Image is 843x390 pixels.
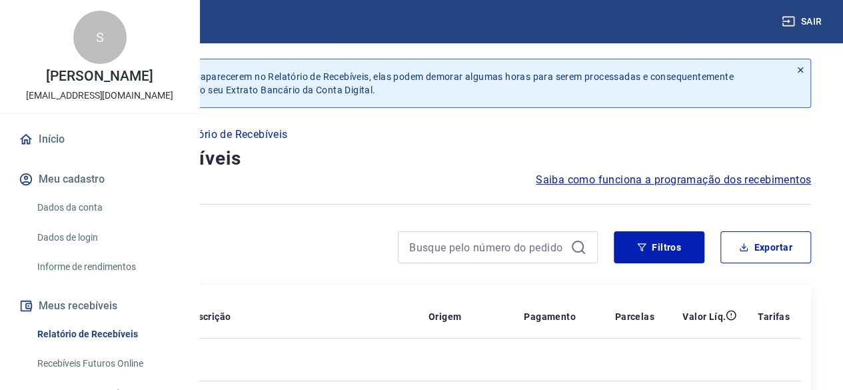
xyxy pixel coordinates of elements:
[46,69,153,83] p: [PERSON_NAME]
[758,310,790,323] p: Tarifas
[409,237,565,257] input: Busque pelo número do pedido
[536,172,811,188] a: Saiba como funciona a programação dos recebimentos
[32,145,811,172] h4: Relatório de Recebíveis
[73,11,127,64] div: S
[32,253,183,281] a: Informe de rendimentos
[614,231,704,263] button: Filtros
[72,70,780,97] p: Após o envio das liquidações aparecerem no Relatório de Recebíveis, elas podem demorar algumas ho...
[428,310,461,323] p: Origem
[173,127,287,143] p: Relatório de Recebíveis
[32,194,183,221] a: Dados da conta
[682,310,726,323] p: Valor Líq.
[779,9,827,34] button: Sair
[32,350,183,377] a: Recebíveis Futuros Online
[32,321,183,348] a: Relatório de Recebíveis
[16,291,183,321] button: Meus recebíveis
[615,310,654,323] p: Parcelas
[26,89,173,103] p: [EMAIL_ADDRESS][DOMAIN_NAME]
[720,231,811,263] button: Exportar
[524,310,576,323] p: Pagamento
[187,310,231,323] p: Descrição
[16,165,183,194] button: Meu cadastro
[32,224,183,251] a: Dados de login
[16,125,183,154] a: Início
